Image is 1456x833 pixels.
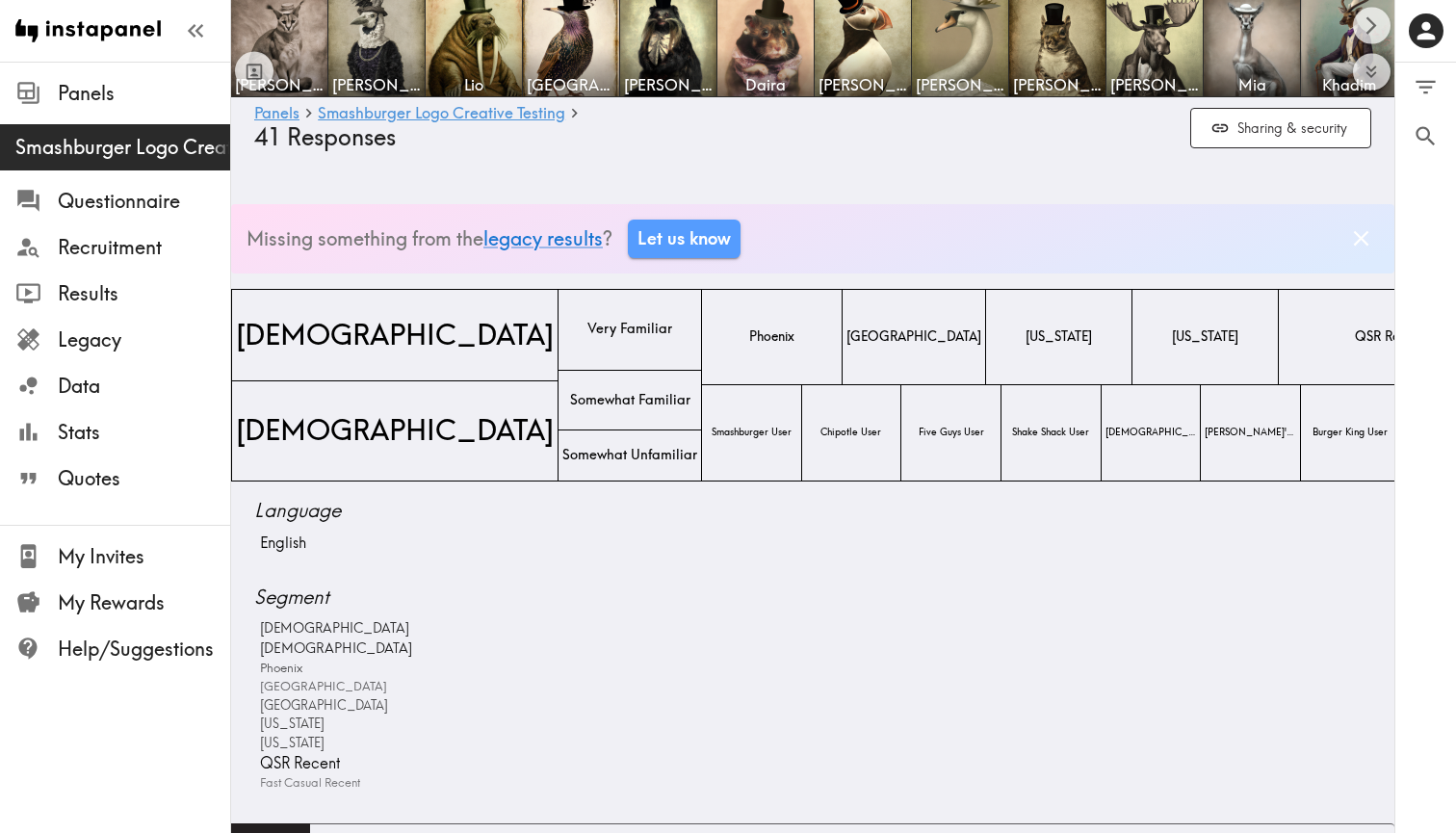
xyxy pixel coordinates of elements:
[58,234,230,261] span: Recruitment
[1395,112,1456,161] button: Search
[1395,63,1456,112] button: Filter Responses
[332,74,421,95] span: [PERSON_NAME]
[318,105,565,123] a: Smashburger Logo Creative Testing
[1353,7,1391,44] button: Scroll right
[235,52,273,91] button: Toggle between responses and questions
[58,373,230,400] span: Data
[1168,324,1242,350] span: [US_STATE]
[429,74,518,95] span: Lio
[819,74,907,95] span: [PERSON_NAME]
[58,188,230,215] span: Questionnaire
[584,316,676,343] span: Very Familiar
[255,532,306,554] span: English
[255,618,409,638] span: [DEMOGRAPHIC_DATA]
[708,422,795,443] span: Smashburger User
[916,74,1004,95] span: [PERSON_NAME]
[255,774,360,793] span: Fast Casual Recent
[235,74,324,95] span: [PERSON_NAME]
[559,442,701,469] span: Somewhat Unfamiliar
[628,220,741,258] a: Let us know
[721,74,810,95] span: Daira
[247,225,612,252] p: Missing something from the ?
[232,406,558,454] span: [DEMOGRAPHIC_DATA]
[1102,422,1201,443] span: [DEMOGRAPHIC_DATA]-Fil-A User
[254,105,299,123] a: Panels
[58,80,230,107] span: Panels
[58,636,230,663] span: Help/Suggestions
[255,715,325,734] span: [US_STATE]
[1413,123,1439,149] span: Search
[1413,74,1439,100] span: Filter Responses
[58,465,230,492] span: Quotes
[1201,422,1300,443] span: [PERSON_NAME]'s User
[624,74,713,95] span: [PERSON_NAME]
[817,422,885,443] span: Chipotle User
[254,123,396,151] span: 41 Responses
[255,638,412,659] span: [DEMOGRAPHIC_DATA]
[566,387,694,414] span: Somewhat Familiar
[483,226,603,250] a: legacy results
[1022,324,1096,350] span: [US_STATE]
[255,734,325,753] span: [US_STATE]
[1208,74,1296,95] span: Mia
[58,543,230,570] span: My Invites
[1008,422,1093,443] span: Shake Shack User
[254,584,1371,611] span: Segment
[527,74,615,95] span: [GEOGRAPHIC_DATA]
[58,326,230,353] span: Legacy
[1353,53,1391,91] button: Expand to show all items
[1190,108,1371,149] button: Sharing & security
[1351,324,1427,350] span: QSR Recent
[255,659,302,677] span: Phoenix
[232,311,558,358] span: [DEMOGRAPHIC_DATA]
[255,678,387,696] span: [GEOGRAPHIC_DATA]
[1110,74,1199,95] span: [PERSON_NAME]
[58,419,230,446] span: Stats
[254,497,1371,524] span: Language
[255,752,340,774] span: QSR Recent
[745,324,798,350] span: Phoenix
[843,324,985,350] span: [GEOGRAPHIC_DATA]
[15,134,230,161] span: Smashburger Logo Creative Testing
[1309,422,1391,443] span: Burger King User
[58,589,230,616] span: My Rewards
[1305,74,1393,95] span: Khadim
[58,280,230,307] span: Results
[255,696,388,716] span: [GEOGRAPHIC_DATA]
[1013,74,1102,95] span: [PERSON_NAME]
[1343,221,1379,256] button: Dismiss banner
[915,422,988,443] span: Five Guys User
